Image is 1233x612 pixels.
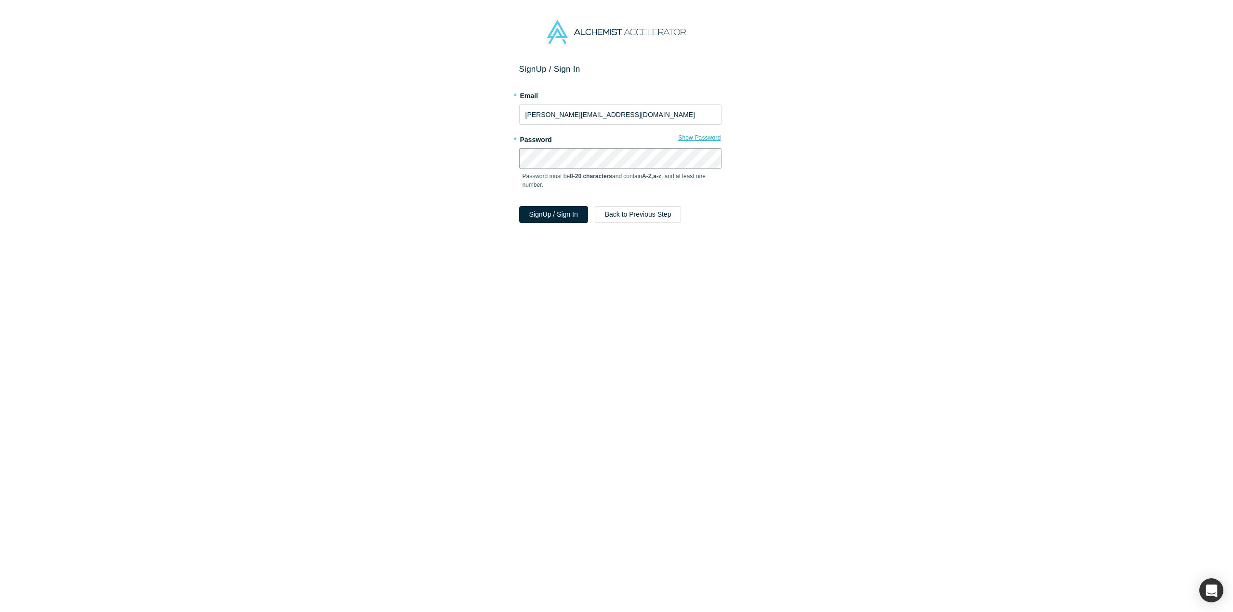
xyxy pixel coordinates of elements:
h2: Sign Up / Sign In [519,64,721,74]
img: Alchemist Accelerator Logo [547,20,686,44]
strong: 8-20 characters [570,173,612,180]
label: Password [519,131,721,145]
button: SignUp / Sign In [519,206,588,223]
label: Email [519,88,721,101]
p: Password must be and contain , , and at least one number. [523,172,718,189]
strong: a-z [653,173,661,180]
button: Back to Previous Step [595,206,682,223]
button: Show Password [678,131,721,144]
strong: A-Z [642,173,652,180]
